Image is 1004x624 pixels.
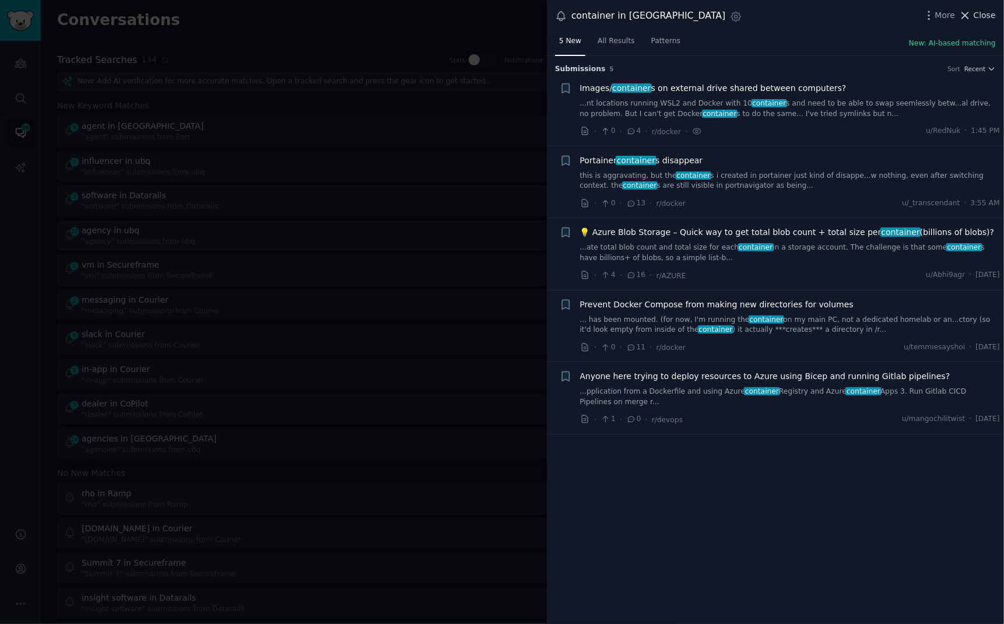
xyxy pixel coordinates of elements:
[580,370,950,383] a: Anyone here trying to deploy resources to Azure using Bicep and running Gitlab pipelines?
[645,125,648,138] span: ·
[580,243,1001,263] a: ...ate total blob count and total size for eachcontainerin a storage account. The challenge is th...
[650,197,652,209] span: ·
[580,299,854,311] a: Prevent Docker Compose from making new directories for volumes
[620,269,622,282] span: ·
[626,270,645,281] span: 16
[971,198,1000,209] span: 3:55 AM
[652,128,681,136] span: r/docker
[580,99,1001,119] a: ...nt locations running WSL2 and Docker with 10containers and need to be able to swap seemlessly ...
[580,155,703,167] span: Portainer s disappear
[970,342,972,353] span: ·
[626,126,641,136] span: 4
[926,126,961,136] span: u/RedNuk
[902,198,960,209] span: u/_transcendant
[594,413,596,426] span: ·
[580,226,995,239] a: 💡 Azure Blob Storage – Quick way to get total blob count + total size percontainer(billions of bl...
[738,243,774,251] span: container
[657,343,686,352] span: r/docker
[749,315,785,324] span: container
[650,269,652,282] span: ·
[976,270,1000,281] span: [DATE]
[647,32,684,56] a: Patterns
[651,36,680,47] span: Patterns
[626,414,641,425] span: 0
[964,198,967,209] span: ·
[580,226,995,239] span: 💡 Azure Blob Storage – Quick way to get total blob count + total size per (billions of blobs)?
[971,126,1000,136] span: 1:45 PM
[904,342,965,353] span: u/temmiesayshoi
[594,197,596,209] span: ·
[880,227,921,237] span: container
[959,9,996,22] button: Close
[622,181,658,190] span: container
[594,32,638,56] a: All Results
[657,199,686,208] span: r/docker
[650,341,652,353] span: ·
[676,171,712,180] span: container
[612,83,652,93] span: container
[685,125,687,138] span: ·
[845,387,882,395] span: container
[580,155,703,167] a: Portainercontainers disappear
[964,65,996,73] button: Recent
[976,342,1000,353] span: [DATE]
[616,156,657,165] span: container
[620,125,622,138] span: ·
[594,341,596,353] span: ·
[594,125,596,138] span: ·
[902,414,966,425] span: u/mangochilitwist
[580,387,1001,407] a: ...pplication from a Dockerfile and using AzurecontainerRegistry and AzurecontainerApps 3. Run Gi...
[926,270,965,281] span: u/Abhi9agr
[974,9,996,22] span: Close
[598,36,634,47] span: All Results
[555,32,585,56] a: 5 New
[580,82,847,94] span: Images/ s on external drive shared between computers?
[580,171,1001,191] a: this is aggravating, but thecontainers i created in portainer just kind of disappe...w nothing, e...
[752,99,788,107] span: container
[909,38,996,49] button: New: AI-based matching
[580,82,847,94] a: Images/containers on external drive shared between computers?
[645,413,648,426] span: ·
[970,414,972,425] span: ·
[555,64,606,75] span: Submission s
[744,387,780,395] span: container
[964,65,985,73] span: Recent
[620,413,622,426] span: ·
[620,197,622,209] span: ·
[594,269,596,282] span: ·
[976,414,1000,425] span: [DATE]
[970,270,972,281] span: ·
[559,36,581,47] span: 5 New
[652,416,683,424] span: r/devops
[580,315,1001,335] a: ... has been mounted. (for now, I'm running thecontaineron my main PC, not a dedicated homelab or...
[626,342,645,353] span: 11
[948,65,961,73] div: Sort
[657,272,686,280] span: r/AZURE
[620,341,622,353] span: ·
[601,270,615,281] span: 4
[601,126,615,136] span: 0
[610,65,614,72] span: 5
[935,9,956,22] span: More
[702,110,738,118] span: container
[571,9,726,23] div: container in [GEOGRAPHIC_DATA]
[601,414,615,425] span: 1
[965,126,967,136] span: ·
[698,325,734,334] span: container
[923,9,956,22] button: More
[946,243,982,251] span: container
[601,198,615,209] span: 0
[601,342,615,353] span: 0
[626,198,645,209] span: 13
